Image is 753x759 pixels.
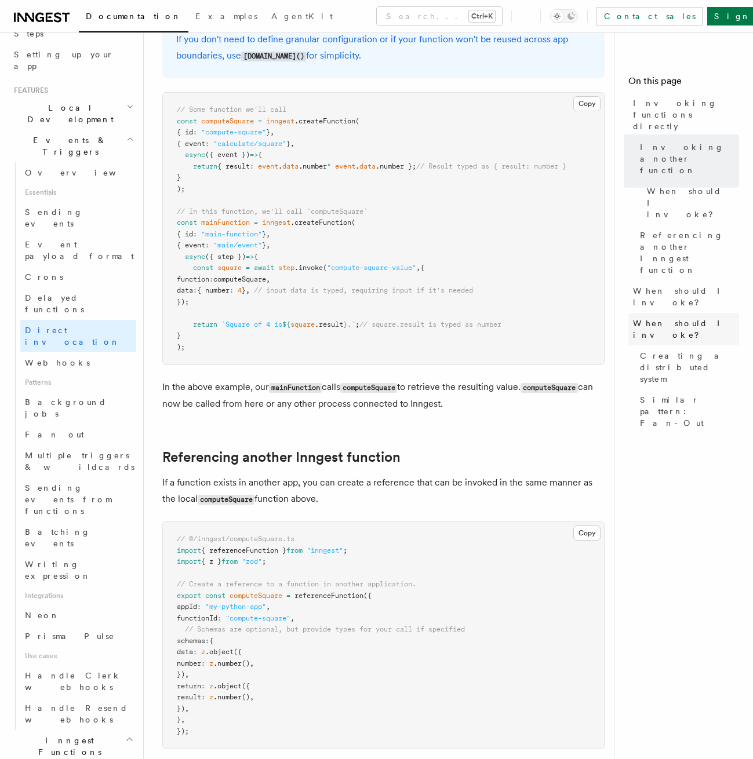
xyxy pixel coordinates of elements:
code: computeSquare [198,495,254,505]
span: mainFunction [201,218,250,227]
span: Overview [25,168,144,177]
span: .number }; [376,162,416,170]
span: // @/inngest/computeSquare.ts [177,535,294,543]
span: When should I invoke? [647,185,739,220]
span: = [254,218,258,227]
span: Background jobs [25,397,107,418]
span: const [177,218,197,227]
button: Copy [573,96,601,111]
span: Patterns [20,373,136,392]
span: export [177,592,201,600]
span: .number [213,693,242,701]
a: Delayed functions [20,287,136,320]
span: { [209,637,213,645]
span: square [290,320,315,329]
span: ); [177,343,185,351]
span: "compute-square" [201,128,266,136]
span: } [262,230,266,238]
span: When should I invoke? [633,285,739,308]
span: => [246,253,254,261]
span: }); [177,727,189,735]
span: Local Development [9,102,126,125]
p: If a function exists in another app, you can create a reference that can be invoked in the same m... [162,475,605,508]
span: . [278,162,282,170]
span: return [193,320,217,329]
span: : [217,614,221,622]
span: from [286,546,303,554]
button: Local Development [9,97,136,130]
span: Sending events from functions [25,483,111,516]
span: : [230,286,234,294]
span: { event [177,241,205,249]
span: ; [262,557,266,565]
a: Prisma Pulse [20,626,136,647]
span: ({ [234,648,242,656]
p: In the above example, our calls to retrieve the resulting value. can now be called from here or a... [162,379,605,412]
a: Handle Clerk webhooks [20,665,136,698]
span: // Some function we'll call [177,105,286,114]
span: Inngest Functions [9,735,125,758]
span: event [258,162,278,170]
span: ({ [363,592,372,600]
span: } [343,320,347,329]
span: : [201,693,205,701]
span: return [193,162,217,170]
span: : [205,140,209,148]
span: result [177,693,201,701]
span: Writing expression [25,560,91,581]
span: Crons [25,272,63,282]
button: Search...Ctrl+K [377,7,502,25]
span: Invoking another function [640,141,739,176]
span: .` [347,320,355,329]
span: data [359,162,376,170]
button: Toggle dark mode [550,9,578,23]
span: Handle Resend webhooks [25,703,128,724]
span: const [177,117,197,125]
span: computeSquare [213,275,266,283]
span: data [177,648,193,656]
span: { referenceFunction } [201,546,286,554]
a: Overview [20,162,136,183]
span: z [209,693,213,701]
span: , [246,286,250,294]
span: // square.result is typed as number [359,320,501,329]
span: Invoking functions directly [633,97,739,132]
span: data [282,162,299,170]
span: square [217,264,242,272]
h4: On this page [628,74,739,93]
span: , [416,264,420,272]
span: .result [315,320,343,329]
a: AgentKit [264,3,340,31]
a: Invoking another function [635,137,739,181]
a: When should I invoke? [642,181,739,225]
span: = [258,117,262,125]
span: ({ [242,682,250,690]
span: } [177,173,181,181]
span: () [242,693,250,701]
span: Multiple triggers & wildcards [25,451,134,472]
span: , [290,140,294,148]
span: ({ event }) [205,151,250,159]
span: () [242,659,250,667]
span: Documentation [86,12,181,21]
span: => [250,151,258,159]
span: { [254,253,258,261]
a: Event payload format [20,234,136,267]
span: ( [355,117,359,125]
span: { z } [201,557,221,565]
span: async [185,151,205,159]
span: z [209,682,213,690]
span: } [177,716,181,724]
span: await [254,264,274,272]
span: appId [177,603,197,611]
span: `Square of 4 is [221,320,282,329]
span: Neon [25,611,60,620]
span: // Create a reference to a function in another application. [177,580,416,588]
code: computeSquare [340,383,397,393]
kbd: Ctrl+K [469,10,495,22]
span: { [258,151,262,159]
span: Referencing another Inngest function [640,229,739,276]
span: } [286,140,290,148]
a: Sending events [20,202,136,234]
span: Setting up your app [14,50,114,71]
